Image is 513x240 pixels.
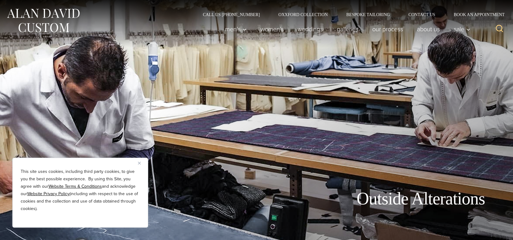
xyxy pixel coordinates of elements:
[365,23,410,35] a: Our Process
[291,23,330,35] a: weddings
[337,12,399,17] a: Bespoke Tailoring
[399,12,444,17] a: Contact Us
[254,23,291,35] a: Women’s
[225,26,247,32] span: Men’s
[330,23,365,35] a: Galleries
[27,191,69,197] a: Website Privacy Policy
[138,162,141,165] img: Close
[6,7,80,34] img: Alan David Custom
[218,23,474,35] nav: Primary Navigation
[194,12,269,17] a: Call Us [PHONE_NUMBER]
[454,26,470,32] span: Sale
[357,188,485,209] h1: Outside Alterations
[269,12,337,17] a: Oxxford Collection
[492,22,507,36] button: View Search Form
[138,159,145,167] button: Close
[410,23,447,35] a: About Us
[194,12,507,17] nav: Secondary Navigation
[444,12,507,17] a: Book an Appointment
[48,183,102,190] a: Website Terms & Conditions
[21,168,140,212] p: This site uses cookies, including third party cookies, to give you the best possible experience. ...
